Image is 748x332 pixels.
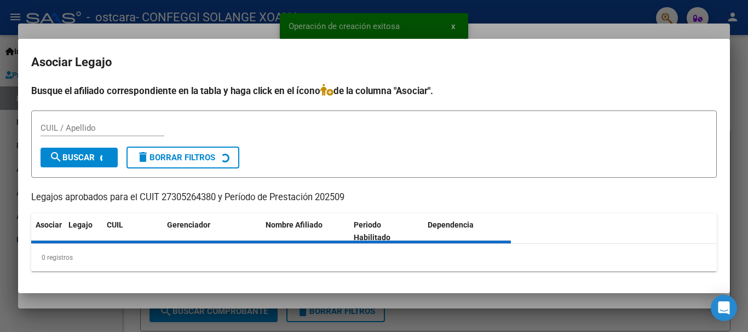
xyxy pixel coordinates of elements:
mat-icon: search [49,150,62,164]
datatable-header-cell: Gerenciador [163,213,261,249]
button: Borrar Filtros [126,147,239,168]
h4: Busque el afiliado correspondiente en la tabla y haga click en el ícono de la columna "Asociar". [31,84,717,98]
span: Dependencia [428,220,474,229]
p: Legajos aprobados para el CUIT 27305264380 y Período de Prestación 202509 [31,191,717,205]
h2: Asociar Legajo [31,52,717,73]
datatable-header-cell: Legajo [64,213,102,249]
div: Open Intercom Messenger [711,295,737,321]
button: Buscar [41,148,118,167]
datatable-header-cell: CUIL [102,213,163,249]
datatable-header-cell: Nombre Afiliado [261,213,349,249]
span: Periodo Habilitado [354,220,390,242]
span: Buscar [49,153,95,162]
datatable-header-cell: Asociar [31,213,64,249]
span: CUIL [107,220,123,229]
mat-icon: delete [136,150,149,164]
datatable-header-cell: Dependencia [423,213,511,249]
span: Nombre Afiliado [266,220,323,229]
span: Gerenciador [167,220,210,229]
span: Asociar [36,220,62,229]
span: Legajo [68,220,93,229]
div: 0 registros [31,244,717,271]
datatable-header-cell: Periodo Habilitado [349,213,423,249]
span: Borrar Filtros [136,153,215,162]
